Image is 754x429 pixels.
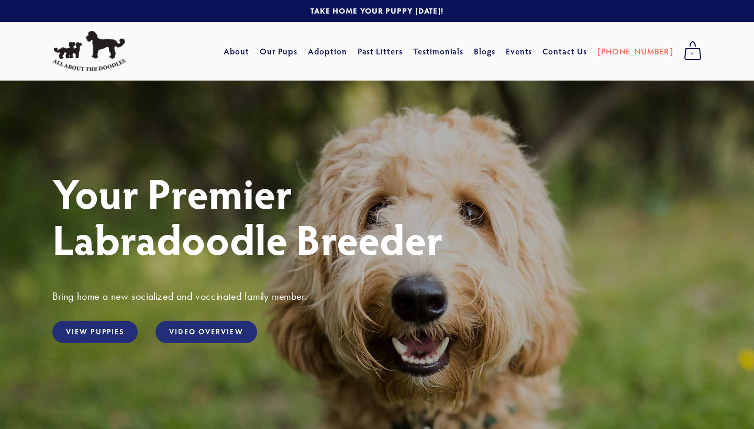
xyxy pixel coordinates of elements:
h3: Bring home a new socialized and vaccinated family member. [52,289,702,303]
a: Past Litters [358,46,403,57]
a: Events [506,42,533,61]
img: All About The Doodles [52,31,126,72]
a: About [224,42,249,61]
a: View Puppies [52,321,138,343]
h1: Your Premier Labradoodle Breeder [52,170,702,262]
a: 0 items in cart [679,38,707,64]
a: Testimonials [413,42,464,61]
a: Our Pups [260,42,298,61]
a: Blogs [474,42,495,61]
a: Video Overview [156,321,257,343]
span: 0 [684,47,702,61]
a: Contact Us [542,42,587,61]
a: Adoption [308,42,347,61]
a: [PHONE_NUMBER] [597,42,673,61]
